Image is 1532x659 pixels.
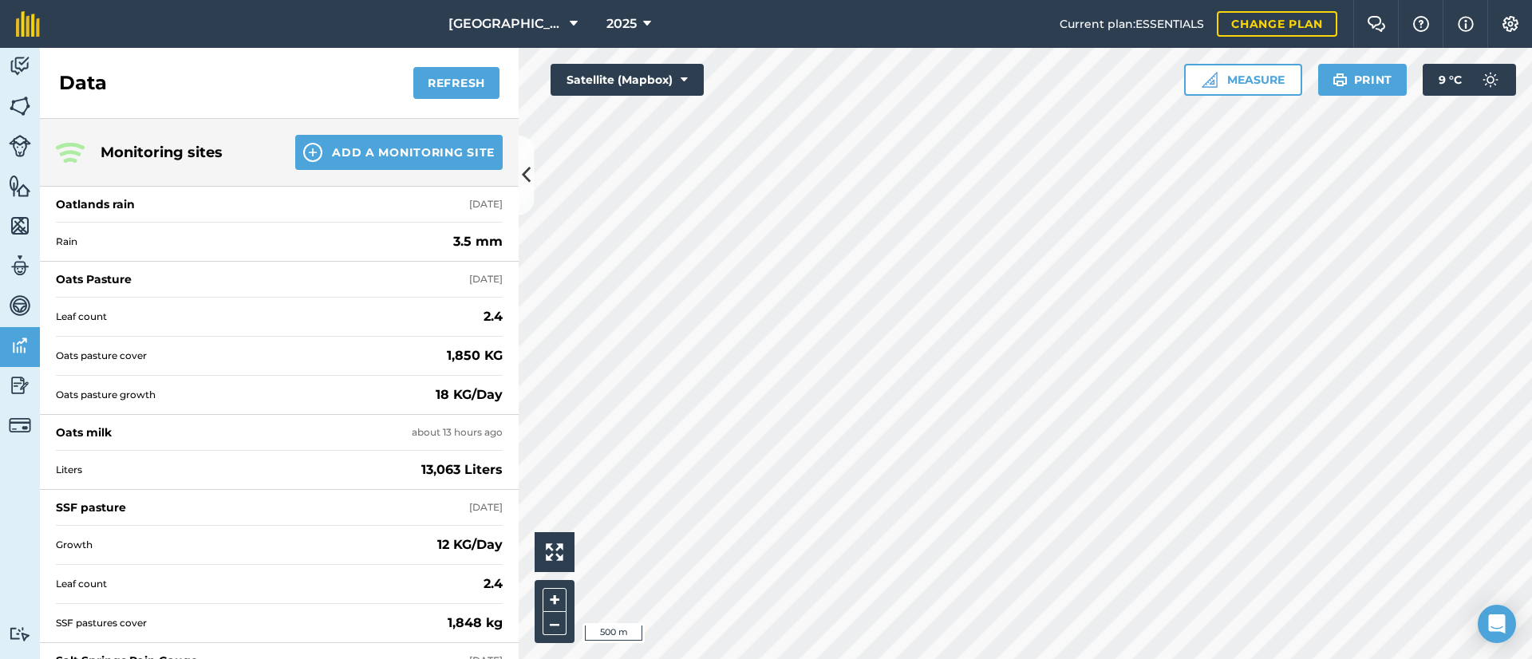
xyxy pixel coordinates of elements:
[453,232,503,251] strong: 3.5 mm
[469,273,503,286] div: [DATE]
[295,135,503,170] button: Add a Monitoring Site
[1318,64,1408,96] button: Print
[546,543,563,561] img: Four arrows, one pointing top left, one top right, one bottom right and the last bottom left
[56,196,135,212] div: Oatlands rain
[484,574,503,594] strong: 2.4
[413,67,499,99] button: Refresh
[437,535,503,554] strong: 12 KG/Day
[9,294,31,318] img: svg+xml;base64,PD94bWwgdmVyc2lvbj0iMS4wIiBlbmNvZGluZz0idXRmLTgiPz4KPCEtLSBHZW5lcmF0b3I6IEFkb2JlIE...
[543,612,567,635] button: –
[1333,70,1348,89] img: svg+xml;base64,PHN2ZyB4bWxucz0iaHR0cDovL3d3dy53My5vcmcvMjAwMC9zdmciIHdpZHRoPSIxOSIgaGVpZ2h0PSIyNC...
[447,346,503,365] strong: 1,850 KG
[40,415,519,490] a: Oats milkabout 13 hours agoLiters13,063 Liters
[1217,11,1337,37] a: Change plan
[59,70,107,96] h2: Data
[9,254,31,278] img: svg+xml;base64,PD94bWwgdmVyc2lvbj0iMS4wIiBlbmNvZGluZz0idXRmLTgiPz4KPCEtLSBHZW5lcmF0b3I6IEFkb2JlIE...
[1412,16,1431,32] img: A question mark icon
[56,424,112,440] div: Oats milk
[40,490,519,643] a: SSF pasture[DATE]Growth12 KG/DayLeaf count2.4 SSF pastures cover1,848 kg
[101,141,270,164] h4: Monitoring sites
[56,578,477,590] span: Leaf count
[1184,64,1302,96] button: Measure
[412,426,503,439] div: about 13 hours ago
[469,198,503,211] div: [DATE]
[1501,16,1520,32] img: A cog icon
[9,135,31,157] img: svg+xml;base64,PD94bWwgdmVyc2lvbj0iMS4wIiBlbmNvZGluZz0idXRmLTgiPz4KPCEtLSBHZW5lcmF0b3I6IEFkb2JlIE...
[56,310,477,323] span: Leaf count
[448,614,503,633] strong: 1,848 kg
[484,307,503,326] strong: 2.4
[1060,15,1204,33] span: Current plan : ESSENTIALS
[1423,64,1516,96] button: 9 °C
[40,187,519,262] a: Oatlands rain[DATE]Rain3.5 mm
[40,262,519,415] a: Oats Pasture[DATE]Leaf count2.4 Oats pasture cover1,850 KGOats pasture growth18 KG/Day
[56,235,447,248] span: Rain
[606,14,637,34] span: 2025
[9,54,31,78] img: svg+xml;base64,PD94bWwgdmVyc2lvbj0iMS4wIiBlbmNvZGluZz0idXRmLTgiPz4KPCEtLSBHZW5lcmF0b3I6IEFkb2JlIE...
[56,271,132,287] div: Oats Pasture
[56,499,126,515] div: SSF pasture
[56,389,429,401] span: Oats pasture growth
[56,617,441,629] span: SSF pastures cover
[1439,64,1462,96] span: 9 ° C
[9,373,31,397] img: svg+xml;base64,PD94bWwgdmVyc2lvbj0iMS4wIiBlbmNvZGluZz0idXRmLTgiPz4KPCEtLSBHZW5lcmF0b3I6IEFkb2JlIE...
[9,174,31,198] img: svg+xml;base64,PHN2ZyB4bWxucz0iaHR0cDovL3d3dy53My5vcmcvMjAwMC9zdmciIHdpZHRoPSI1NiIgaGVpZ2h0PSI2MC...
[421,460,503,479] strong: 13,063 Liters
[56,464,415,476] span: Liters
[448,14,563,34] span: [GEOGRAPHIC_DATA] Farming
[303,143,322,162] img: svg+xml;base64,PHN2ZyB4bWxucz0iaHR0cDovL3d3dy53My5vcmcvMjAwMC9zdmciIHdpZHRoPSIxNCIgaGVpZ2h0PSIyNC...
[1478,605,1516,643] div: Open Intercom Messenger
[469,501,503,514] div: [DATE]
[1475,64,1506,96] img: svg+xml;base64,PD94bWwgdmVyc2lvbj0iMS4wIiBlbmNvZGluZz0idXRmLTgiPz4KPCEtLSBHZW5lcmF0b3I6IEFkb2JlIE...
[1202,72,1218,88] img: Ruler icon
[551,64,704,96] button: Satellite (Mapbox)
[1458,14,1474,34] img: svg+xml;base64,PHN2ZyB4bWxucz0iaHR0cDovL3d3dy53My5vcmcvMjAwMC9zdmciIHdpZHRoPSIxNyIgaGVpZ2h0PSIxNy...
[1367,16,1386,32] img: Two speech bubbles overlapping with the left bubble in the forefront
[56,143,85,163] img: Three radiating wave signals
[543,588,567,612] button: +
[436,385,503,404] strong: 18 KG/Day
[9,626,31,641] img: svg+xml;base64,PD94bWwgdmVyc2lvbj0iMS4wIiBlbmNvZGluZz0idXRmLTgiPz4KPCEtLSBHZW5lcmF0b3I6IEFkb2JlIE...
[9,94,31,118] img: svg+xml;base64,PHN2ZyB4bWxucz0iaHR0cDovL3d3dy53My5vcmcvMjAwMC9zdmciIHdpZHRoPSI1NiIgaGVpZ2h0PSI2MC...
[9,214,31,238] img: svg+xml;base64,PHN2ZyB4bWxucz0iaHR0cDovL3d3dy53My5vcmcvMjAwMC9zdmciIHdpZHRoPSI1NiIgaGVpZ2h0PSI2MC...
[9,414,31,436] img: svg+xml;base64,PD94bWwgdmVyc2lvbj0iMS4wIiBlbmNvZGluZz0idXRmLTgiPz4KPCEtLSBHZW5lcmF0b3I6IEFkb2JlIE...
[56,349,440,362] span: Oats pasture cover
[16,11,40,37] img: fieldmargin Logo
[9,333,31,357] img: svg+xml;base64,PD94bWwgdmVyc2lvbj0iMS4wIiBlbmNvZGluZz0idXRmLTgiPz4KPCEtLSBHZW5lcmF0b3I6IEFkb2JlIE...
[56,539,431,551] span: Growth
